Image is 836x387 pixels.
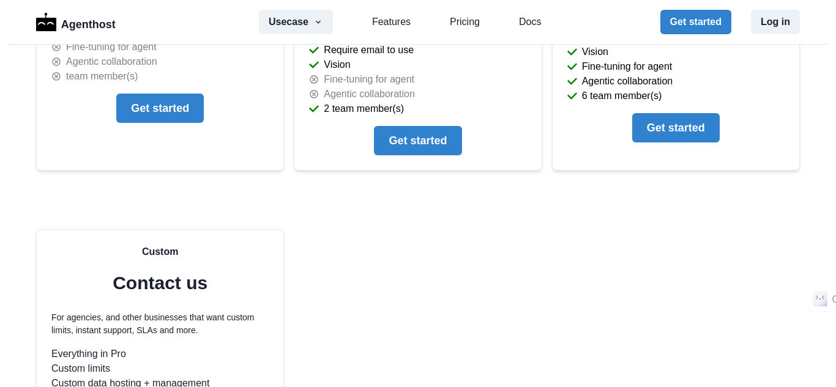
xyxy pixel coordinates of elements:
a: Pricing [450,15,480,29]
button: Log in [751,10,800,34]
p: Everything in Pro [51,347,269,361]
p: Agentic collaboration [324,87,415,101]
p: Vision [324,57,350,72]
p: Agentic collaboration [66,54,157,69]
button: Usecase [259,10,333,34]
p: Fine-tuning for agent [324,72,414,87]
p: Fine-tuning for agent [582,59,673,74]
button: Get started [632,113,720,142]
a: Docs [519,15,541,29]
p: 6 team member(s) [582,89,662,103]
p: Agentic collaboration [582,74,673,89]
p: Custom limits [51,361,269,376]
button: Get started [374,126,461,155]
p: Custom [142,245,179,259]
a: Features [372,15,411,29]
p: Agenthost [61,12,116,33]
p: Require email to use [324,43,414,57]
p: Vision [582,45,608,59]
p: Fine-tuning for agent [66,40,157,54]
button: Get started [660,10,731,34]
p: For agencies, and other businesses that want custom limits, instant support, SLAs and more. [51,311,269,337]
button: Get started [116,94,204,123]
p: team member(s) [66,69,138,84]
img: Logo [36,13,56,31]
a: LogoAgenthost [36,12,116,33]
p: Contact us [113,269,207,297]
p: 2 team member(s) [324,101,404,116]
